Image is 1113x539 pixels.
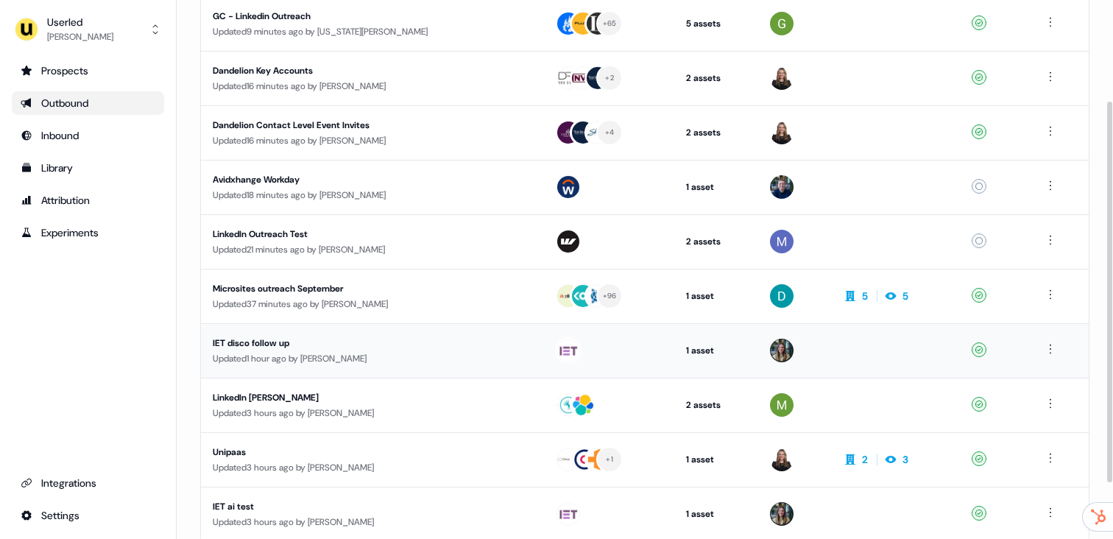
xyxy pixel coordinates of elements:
[770,12,794,35] img: Georgia
[213,133,531,148] div: Updated 16 minutes ago by [PERSON_NAME]
[686,507,746,521] div: 1 asset
[213,24,531,39] div: Updated 9 minutes ago by [US_STATE][PERSON_NAME]
[213,172,491,187] div: Avidxhange Workday
[12,59,164,82] a: Go to prospects
[21,508,155,523] div: Settings
[213,9,491,24] div: GC - Linkedin Outreach
[770,339,794,362] img: Charlotte
[862,452,868,467] div: 2
[686,16,746,31] div: 5 assets
[770,230,794,253] img: Marcus
[686,343,746,358] div: 1 asset
[902,452,908,467] div: 3
[603,17,617,30] div: + 65
[47,15,113,29] div: Userled
[213,390,491,405] div: LinkedIn [PERSON_NAME]
[213,460,531,475] div: Updated 3 hours ago by [PERSON_NAME]
[213,281,491,296] div: Microsites outreach September
[770,121,794,144] img: Geneviève
[21,476,155,490] div: Integrations
[686,289,746,303] div: 1 asset
[686,398,746,412] div: 2 assets
[47,29,113,44] div: [PERSON_NAME]
[686,452,746,467] div: 1 asset
[12,91,164,115] a: Go to outbound experience
[21,161,155,175] div: Library
[12,124,164,147] a: Go to Inbound
[12,221,164,244] a: Go to experiments
[902,289,908,303] div: 5
[21,128,155,143] div: Inbound
[603,289,617,303] div: + 96
[213,406,531,420] div: Updated 3 hours ago by [PERSON_NAME]
[770,448,794,471] img: Geneviève
[862,289,868,303] div: 5
[213,63,491,78] div: Dandelion Key Accounts
[21,96,155,110] div: Outbound
[213,188,531,202] div: Updated 18 minutes ago by [PERSON_NAME]
[686,71,746,85] div: 2 assets
[770,393,794,417] img: Mickael
[213,499,491,514] div: IET ai test
[213,118,491,133] div: Dandelion Contact Level Event Invites
[12,504,164,527] a: Go to integrations
[686,234,746,249] div: 2 assets
[213,242,531,257] div: Updated 21 minutes ago by [PERSON_NAME]
[770,502,794,526] img: Charlotte
[606,453,613,466] div: + 1
[12,156,164,180] a: Go to templates
[21,225,155,240] div: Experiments
[12,12,164,47] button: Userled[PERSON_NAME]
[213,515,531,529] div: Updated 3 hours ago by [PERSON_NAME]
[770,66,794,90] img: Geneviève
[605,126,615,139] div: + 4
[21,193,155,208] div: Attribution
[12,189,164,212] a: Go to attribution
[213,79,531,94] div: Updated 16 minutes ago by [PERSON_NAME]
[770,284,794,308] img: David
[12,471,164,495] a: Go to integrations
[213,297,531,311] div: Updated 37 minutes ago by [PERSON_NAME]
[213,351,531,366] div: Updated 1 hour ago by [PERSON_NAME]
[213,336,491,350] div: IET disco follow up
[605,71,614,85] div: + 2
[213,227,491,242] div: LinkedIn Outreach Test
[213,445,491,459] div: Unipaas
[686,125,746,140] div: 2 assets
[21,63,155,78] div: Prospects
[686,180,746,194] div: 1 asset
[770,175,794,199] img: James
